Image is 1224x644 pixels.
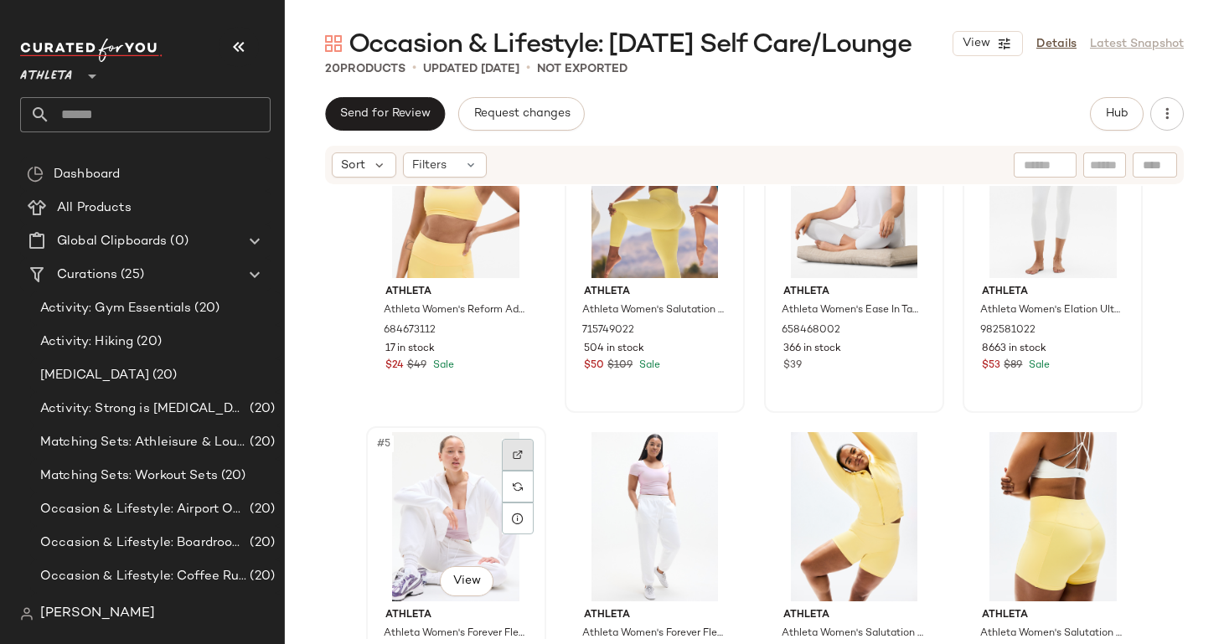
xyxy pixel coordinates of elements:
span: (20) [246,399,275,419]
span: Athleta [982,608,1123,623]
img: svg%3e [513,450,523,460]
img: svg%3e [27,166,44,183]
img: cn59388359.jpg [770,432,938,601]
span: Athleta Women's Forever Fleece Mid Rise Jogger Bright White Size M [582,626,724,641]
span: • [526,59,530,79]
span: (20) [246,433,275,452]
span: Dashboard [54,165,120,184]
span: Athleta Women's Forever Fleece Crop Full Zip Bright White Size M [384,626,525,641]
span: 366 in stock [783,342,841,357]
span: (20) [191,299,219,318]
span: Sale [1025,360,1050,371]
span: (20) [133,332,162,352]
p: updated [DATE] [423,60,519,78]
span: $53 [982,358,1000,374]
span: (20) [246,500,275,519]
span: Global Clipboards [57,232,167,251]
button: View [953,31,1023,56]
span: (20) [149,366,178,385]
span: Curations [57,265,117,285]
span: Athleta [20,57,72,87]
span: (20) [246,567,275,586]
span: Athleta [982,285,1123,300]
img: cfy_white_logo.C9jOOHJF.svg [20,39,163,62]
span: 8663 in stock [982,342,1046,357]
span: Sale [430,360,454,371]
span: Athleta [385,285,527,300]
span: Athleta Women's Elation Ultra High Rise 7/8 Legging Bright White Size L [980,303,1122,318]
button: Hub [1090,97,1144,131]
span: Occasion & Lifestyle: Airport Outfits [40,500,246,519]
span: Activity: Gym Essentials [40,299,191,318]
span: $89 [1004,358,1022,374]
span: Athleta Women's Salutation Stash High Rise 5" Short Citron Size XXS [980,626,1122,641]
span: $49 [407,358,426,374]
button: Send for Review [325,97,445,131]
img: svg%3e [325,35,342,52]
span: Athleta Women's Salutation Crop Jacket Citron Size XS [782,626,923,641]
span: Athleta [584,608,726,623]
span: Athleta [385,608,527,623]
span: Matching Sets: Workout Sets [40,466,218,486]
span: Occasion & Lifestyle: Boardroom to Barre [40,533,246,553]
span: 684673112 [384,323,436,338]
span: (20) [246,533,275,553]
span: Send for Review [339,107,431,121]
span: View [962,37,990,50]
img: svg%3e [513,482,523,492]
span: 658468002 [782,323,840,338]
span: 715749022 [582,323,634,338]
span: Activity: Hiking [40,332,133,352]
button: Request changes [458,97,584,131]
span: 17 in stock [385,342,435,357]
span: Athleta Women's Ease In Tank Bright White Size XXS [782,303,923,318]
img: cn59388381.jpg [968,432,1137,601]
span: (25) [117,265,144,285]
p: Not Exported [537,60,627,78]
span: [MEDICAL_DATA] [40,366,149,385]
span: 20 [325,63,340,75]
span: Athleta Women's Reform Adjustable Sports Sports Bra [PERSON_NAME] Size XL [384,303,525,318]
span: • [412,59,416,79]
span: Request changes [473,107,570,121]
span: Occasion & Lifestyle: [DATE] Self Care/Lounge [349,28,912,62]
span: Athleta [783,608,925,623]
button: View [440,566,493,596]
span: $24 [385,358,404,374]
span: 982581022 [980,323,1035,338]
img: cn59373560.jpg [372,432,540,601]
span: $39 [783,358,802,374]
img: cn59473548.jpg [571,432,739,601]
span: Occasion & Lifestyle: Coffee Run [40,567,246,586]
span: Hub [1105,107,1128,121]
span: $109 [607,358,633,374]
span: [PERSON_NAME] [40,604,155,624]
span: Filters [412,157,447,174]
span: $50 [584,358,604,374]
span: (20) [218,466,246,486]
div: Products [325,60,405,78]
span: All Products [57,198,132,218]
span: Athleta [584,285,726,300]
span: 504 in stock [584,342,644,357]
span: Activity: Strong is [MEDICAL_DATA] [40,399,246,419]
img: svg%3e [20,607,34,621]
span: #5 [375,435,394,452]
span: View [452,574,481,588]
span: Athleta Women's Salutation Stash High Rise 7/8 Legging Citron Size XXS [582,303,724,318]
span: Matching Sets: Athleisure & Lounge Sets [40,433,246,452]
span: Sort [341,157,365,174]
span: Athleta [783,285,925,300]
span: (0) [167,232,188,251]
a: Details [1036,35,1077,53]
span: Sale [636,360,660,371]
